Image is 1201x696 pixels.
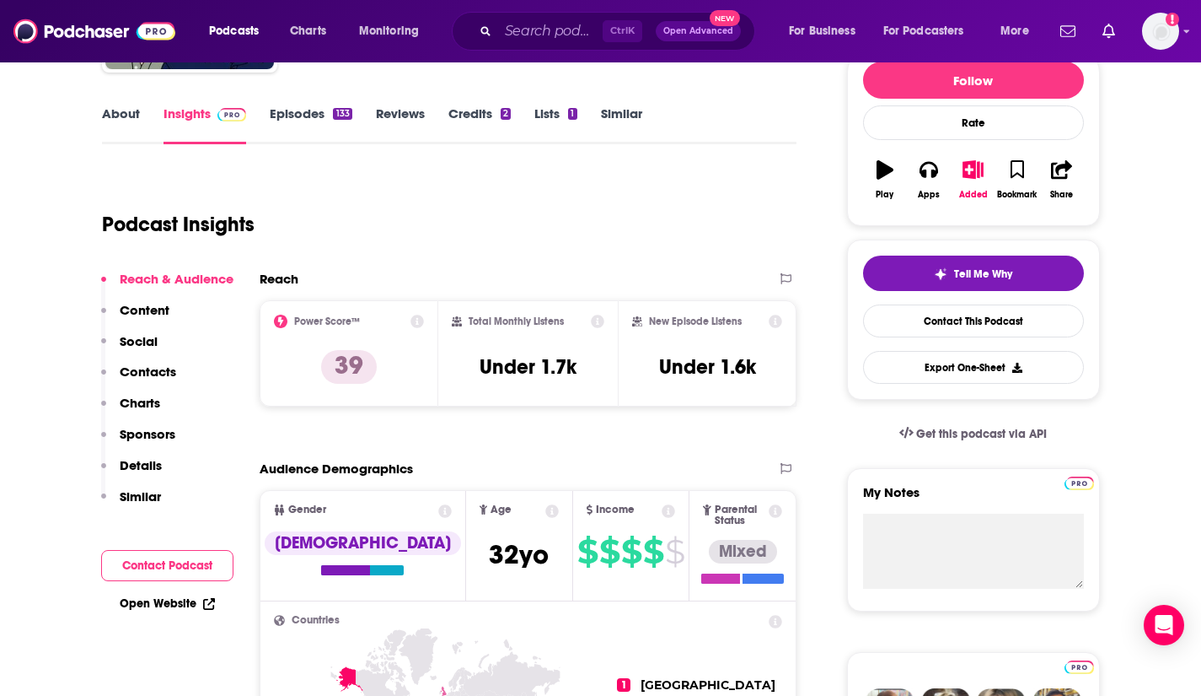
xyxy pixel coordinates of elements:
[918,190,940,200] div: Apps
[1064,474,1094,490] a: Pro website
[290,19,326,43] span: Charts
[1000,19,1029,43] span: More
[333,108,351,120] div: 133
[359,19,419,43] span: Monitoring
[596,504,635,515] span: Income
[469,316,564,327] h2: Total Monthly Listens
[643,538,663,565] span: $
[1064,477,1094,490] img: Podchaser Pro
[863,149,907,210] button: Play
[954,267,1012,281] span: Tell Me Why
[101,395,160,426] button: Charts
[656,21,741,41] button: Open AdvancedNew
[886,413,1061,455] a: Get this podcast via API
[491,504,512,515] span: Age
[710,10,740,26] span: New
[347,18,441,45] button: open menu
[101,488,161,520] button: Similar
[863,351,1084,384] button: Export One-Sheet
[498,18,603,45] input: Search podcasts, credits, & more...
[907,149,951,210] button: Apps
[321,350,377,384] p: 39
[863,256,1084,291] button: tell me why sparkleTell Me Why
[468,12,771,51] div: Search podcasts, credits, & more...
[883,19,964,43] span: For Podcasters
[292,615,340,626] span: Countries
[1054,17,1082,46] a: Show notifications dropdown
[120,364,176,380] p: Contacts
[120,395,160,411] p: Charts
[1142,13,1179,50] img: User Profile
[715,504,766,526] span: Parental Status
[101,550,233,581] button: Contact Podcast
[101,271,233,302] button: Reach & Audience
[376,105,425,144] a: Reviews
[270,105,351,144] a: Episodes133
[1142,13,1179,50] button: Show profile menu
[789,19,855,43] span: For Business
[260,271,298,287] h2: Reach
[863,105,1084,140] div: Rate
[621,538,641,565] span: $
[876,190,893,200] div: Play
[617,678,630,692] span: 1
[288,504,326,515] span: Gender
[1050,190,1073,200] div: Share
[1142,13,1179,50] span: Logged in as bigswing
[294,316,360,327] h2: Power Score™
[489,538,549,571] span: 32 yo
[101,457,162,488] button: Details
[279,18,336,45] a: Charts
[197,18,281,45] button: open menu
[534,105,576,144] a: Lists1
[641,677,775,693] span: [GEOGRAPHIC_DATA]
[101,333,158,364] button: Social
[709,540,777,564] div: Mixed
[665,538,684,565] span: $
[101,364,176,395] button: Contacts
[659,354,756,380] h3: Under 1.6k
[603,20,642,42] span: Ctrl K
[1039,149,1083,210] button: Share
[265,531,461,555] div: [DEMOGRAPHIC_DATA]
[995,149,1039,210] button: Bookmark
[663,27,733,35] span: Open Advanced
[997,190,1037,200] div: Bookmark
[480,354,576,380] h3: Under 1.7k
[120,333,158,349] p: Social
[916,427,1047,441] span: Get this podcast via API
[863,62,1084,99] button: Follow
[448,105,511,144] a: Credits2
[601,105,642,144] a: Similar
[1144,605,1184,645] div: Open Intercom Messenger
[934,267,947,281] img: tell me why sparkle
[777,18,877,45] button: open menu
[577,538,598,565] span: $
[120,457,162,473] p: Details
[102,212,255,237] h1: Podcast Insights
[101,426,175,457] button: Sponsors
[164,105,247,144] a: InsightsPodchaser Pro
[568,108,576,120] div: 1
[649,316,742,327] h2: New Episode Listens
[959,190,988,200] div: Added
[260,461,413,477] h2: Audience Demographics
[1096,17,1122,46] a: Show notifications dropdown
[989,18,1050,45] button: open menu
[120,488,161,504] p: Similar
[101,302,169,333] button: Content
[599,538,619,565] span: $
[951,149,995,210] button: Added
[1166,13,1179,26] svg: Add a profile image
[102,105,140,144] a: About
[1064,661,1094,674] img: Podchaser Pro
[217,108,247,121] img: Podchaser Pro
[863,484,1084,514] label: My Notes
[120,271,233,287] p: Reach & Audience
[120,302,169,318] p: Content
[13,15,175,47] img: Podchaser - Follow, Share and Rate Podcasts
[209,19,259,43] span: Podcasts
[501,108,511,120] div: 2
[120,426,175,442] p: Sponsors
